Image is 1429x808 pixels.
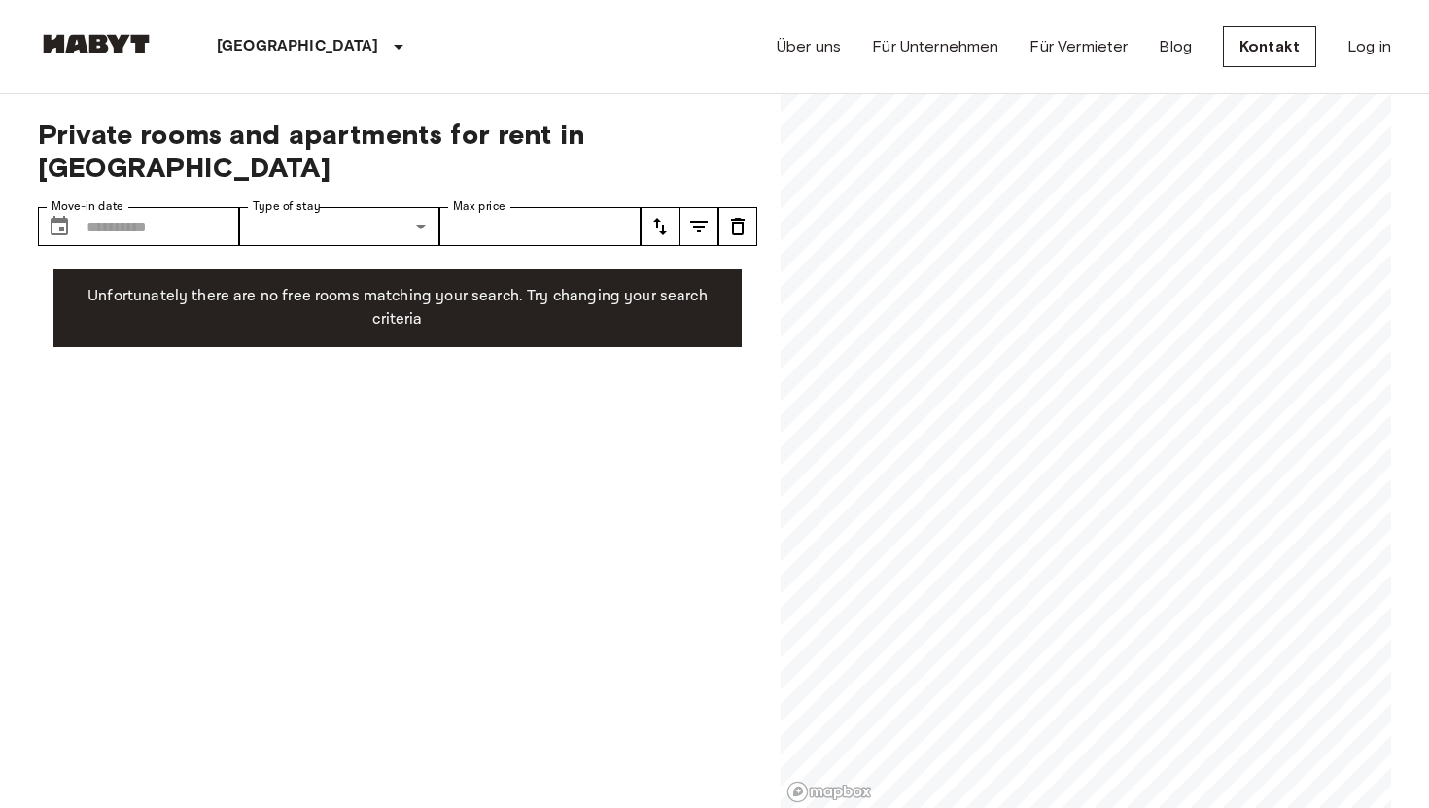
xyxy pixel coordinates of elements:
[253,198,321,215] label: Type of stay
[1159,35,1192,58] a: Blog
[1223,26,1316,67] a: Kontakt
[38,118,757,184] span: Private rooms and apartments for rent in [GEOGRAPHIC_DATA]
[1029,35,1128,58] a: Für Vermieter
[69,285,726,332] p: Unfortunately there are no free rooms matching your search. Try changing your search criteria
[718,207,757,246] button: tune
[38,34,155,53] img: Habyt
[786,781,872,803] a: Mapbox logo
[777,35,841,58] a: Über uns
[52,198,123,215] label: Move-in date
[872,35,998,58] a: Für Unternehmen
[40,207,79,246] button: Choose date
[453,198,505,215] label: Max price
[680,207,718,246] button: tune
[641,207,680,246] button: tune
[217,35,379,58] p: [GEOGRAPHIC_DATA]
[1347,35,1391,58] a: Log in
